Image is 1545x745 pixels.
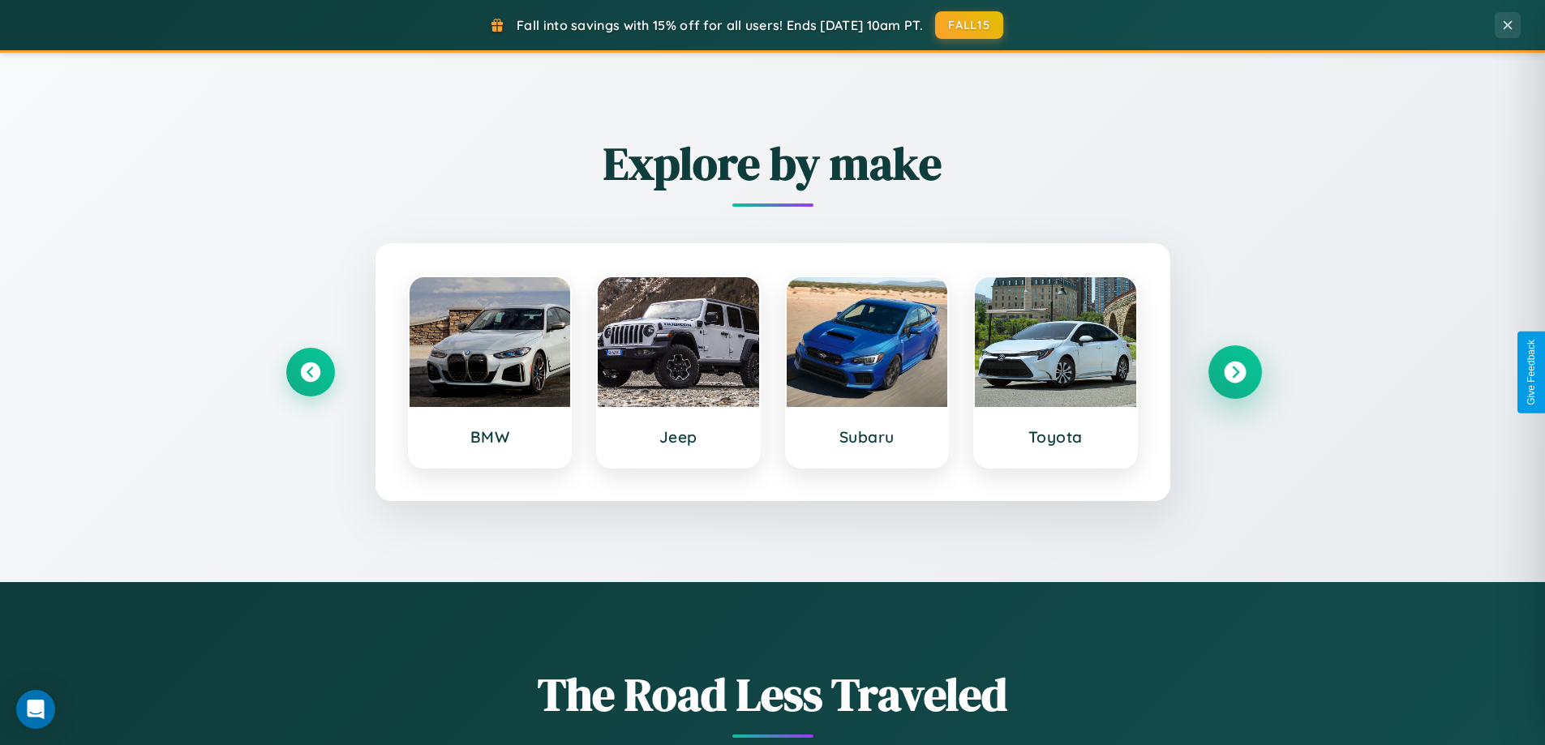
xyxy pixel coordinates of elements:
h1: The Road Less Traveled [286,663,1260,726]
span: Fall into savings with 15% off for all users! Ends [DATE] 10am PT. [517,17,923,33]
button: FALL15 [935,11,1003,39]
div: Give Feedback [1526,340,1537,405]
div: Open Intercom Messenger [16,690,55,729]
h3: Jeep [614,427,743,447]
h3: Subaru [803,427,932,447]
h2: Explore by make [286,132,1260,195]
h3: BMW [426,427,555,447]
h3: Toyota [991,427,1120,447]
